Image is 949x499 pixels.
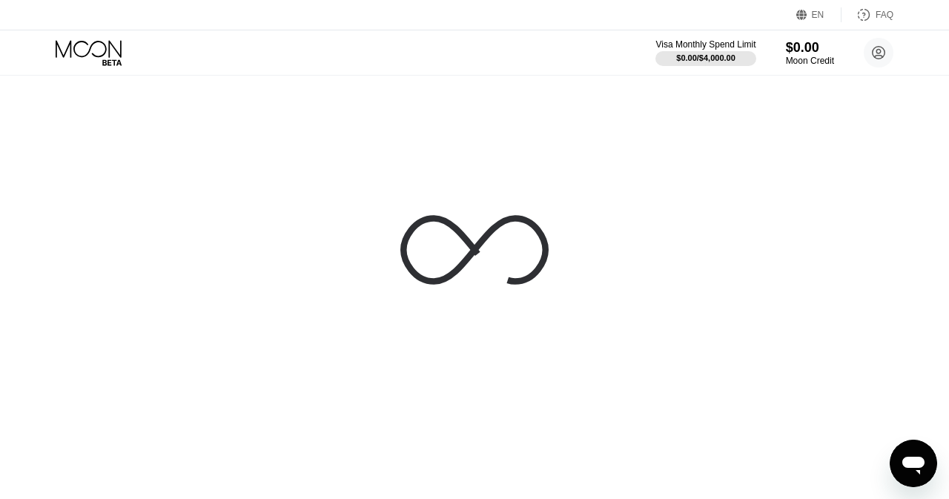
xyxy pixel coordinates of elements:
[876,10,893,20] div: FAQ
[841,7,893,22] div: FAQ
[786,40,834,66] div: $0.00Moon Credit
[812,10,824,20] div: EN
[786,56,834,66] div: Moon Credit
[796,7,841,22] div: EN
[655,39,755,66] div: Visa Monthly Spend Limit$0.00/$4,000.00
[890,440,937,487] iframe: Button to launch messaging window
[786,40,834,56] div: $0.00
[655,39,755,50] div: Visa Monthly Spend Limit
[676,53,735,62] div: $0.00 / $4,000.00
